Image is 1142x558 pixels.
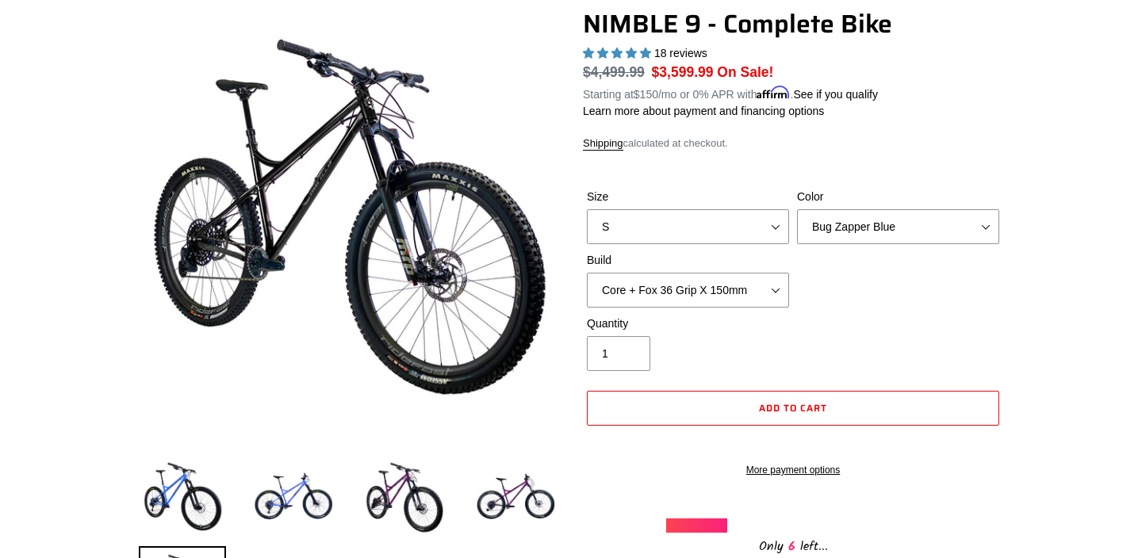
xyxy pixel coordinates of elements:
[583,82,878,103] p: Starting at /mo or 0% APR with .
[583,136,1003,151] div: calculated at checkout.
[587,252,789,269] label: Build
[587,315,789,332] label: Quantity
[361,454,448,541] img: Load image into Gallery viewer, NIMBLE 9 - Complete Bike
[634,88,658,101] span: $150
[250,454,337,541] img: Load image into Gallery viewer, NIMBLE 9 - Complete Bike
[583,105,824,117] a: Learn more about payment and financing options
[784,537,800,556] span: 6
[652,64,714,80] span: $3,599.99
[583,47,654,59] span: 4.89 stars
[583,9,1003,39] h1: NIMBLE 9 - Complete Bike
[583,64,645,80] s: $4,499.99
[717,62,773,82] span: On Sale!
[587,391,999,426] button: Add to cart
[759,400,827,415] span: Add to cart
[472,454,559,541] img: Load image into Gallery viewer, NIMBLE 9 - Complete Bike
[139,454,226,541] img: Load image into Gallery viewer, NIMBLE 9 - Complete Bike
[654,47,707,59] span: 18 reviews
[583,137,623,151] a: Shipping
[757,86,790,99] span: Affirm
[793,88,878,101] a: See if you qualify - Learn more about Affirm Financing (opens in modal)
[666,533,920,557] div: Only left...
[797,189,999,205] label: Color
[587,189,789,205] label: Size
[587,463,999,477] a: More payment options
